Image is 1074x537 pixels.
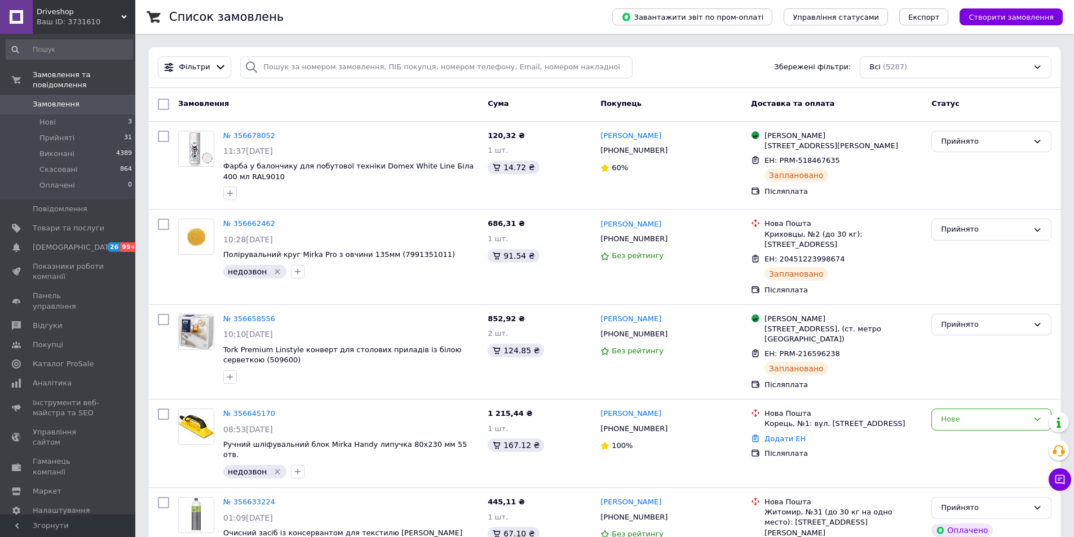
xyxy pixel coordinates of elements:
span: 686,31 ₴ [488,219,525,228]
span: 2 шт. [488,329,508,338]
a: № 356678052 [223,131,275,140]
span: 1 шт. [488,424,508,433]
a: Tork Premium Linstyle конверт для столових приладів із білою серветкою (509600) [223,345,461,365]
span: Замовлення та повідомлення [33,70,135,90]
span: 10:10[DATE] [223,330,273,339]
span: 60% [612,163,628,172]
span: Управління статусами [793,13,879,21]
div: Нова Пошта [764,409,922,419]
span: 852,92 ₴ [488,314,525,323]
span: Каталог ProSale [33,359,94,369]
div: Післяплата [764,380,922,390]
img: Фото товару [179,225,214,248]
span: Фільтри [179,62,210,73]
span: Покупці [33,340,63,350]
div: [STREET_ADDRESS][PERSON_NAME] [764,141,922,151]
span: Показники роботи компанії [33,261,104,282]
div: Прийнято [941,136,1028,148]
div: Корець, №1: вул. [STREET_ADDRESS] [764,419,922,429]
a: Фото товару [178,131,214,167]
div: Нова Пошта [764,219,922,229]
span: 01:09[DATE] [223,513,273,522]
a: № 356658556 [223,314,275,323]
svg: Видалити мітку [273,267,282,276]
span: Покупець [600,99,642,108]
div: Післяплата [764,285,922,295]
span: Без рейтингу [612,251,664,260]
a: Полірувальний круг Mirka Pro з овчини 135мм (7991351011) [223,250,455,259]
input: Пошук за номером замовлення, ПІБ покупця, номером телефону, Email, номером накладної [240,56,633,78]
span: 445,11 ₴ [488,498,525,506]
span: Cума [488,99,509,108]
span: Товари та послуги [33,223,104,233]
span: 26 [107,242,120,252]
svg: Видалити мітку [273,467,282,476]
a: № 356645170 [223,409,275,418]
span: Гаманець компанії [33,456,104,477]
span: 31 [124,133,132,143]
span: Доставка та оплата [751,99,834,108]
img: Фото товару [179,409,214,444]
span: ЕН: 20451223998674 [764,255,845,263]
div: Оплачено [931,523,992,537]
button: Створити замовлення [960,8,1063,25]
span: 3 [128,117,132,127]
span: 1 шт. [488,513,508,521]
span: 1 215,44 ₴ [488,409,532,418]
button: Експорт [899,8,949,25]
span: Відгуки [33,321,62,331]
button: Управління статусами [784,8,888,25]
div: 91.54 ₴ [488,249,539,263]
span: Виконані [39,149,74,159]
span: Інструменти веб-майстра та SEO [33,398,104,418]
a: [PERSON_NAME] [600,497,661,508]
div: [PERSON_NAME] [764,314,922,324]
div: Заплановано [764,267,828,281]
a: Фарба у балончику для побутової техніки Domex White Line Біла 400 мл RAL9010 [223,162,474,181]
span: Створити замовлення [969,13,1054,21]
div: Прийнято [941,224,1028,236]
span: Оплачені [39,180,75,190]
span: Нові [39,117,56,127]
span: 11:37[DATE] [223,147,273,156]
span: 4389 [116,149,132,159]
div: Нова Пошта [764,497,922,507]
a: Фото товару [178,314,214,350]
span: Панель управління [33,291,104,311]
a: [PERSON_NAME] [600,314,661,325]
span: Експорт [908,13,940,21]
div: Заплановано [764,362,828,375]
a: [PERSON_NAME] [600,409,661,419]
span: ЕН: PRM-216596238 [764,349,840,358]
span: Повідомлення [33,204,87,214]
img: Фото товару [179,498,214,532]
span: Збережені фільтри: [774,62,851,73]
div: 124.85 ₴ [488,344,544,357]
a: № 356662462 [223,219,275,228]
div: Криховцы, №2 (до 30 кг): [STREET_ADDRESS] [764,229,922,250]
h1: Список замовлень [169,10,284,24]
span: Маркет [33,486,61,496]
span: Всі [869,62,881,73]
div: 14.72 ₴ [488,161,539,174]
a: Фото товару [178,219,214,255]
div: [STREET_ADDRESS], (ст. метро [GEOGRAPHIC_DATA]) [764,324,922,344]
span: Замовлення [178,99,229,108]
a: Ручний шліфувальний блок Mirka Handy липучка 80х230 мм 55 отв. [223,440,467,459]
span: Скасовані [39,165,78,175]
span: ЕН: PRM-518467635 [764,156,840,165]
span: Прийняті [39,133,74,143]
a: Створити замовлення [948,12,1063,21]
span: 10:28[DATE] [223,235,273,244]
span: [DEMOGRAPHIC_DATA] [33,242,116,252]
div: Ваш ID: 3731610 [37,17,135,27]
span: недозвон [228,467,267,476]
span: Завантажити звіт по пром-оплаті [621,12,763,22]
span: Налаштування [33,505,90,516]
span: 99+ [120,242,139,252]
a: [PERSON_NAME] [600,219,661,230]
span: 0 [128,180,132,190]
